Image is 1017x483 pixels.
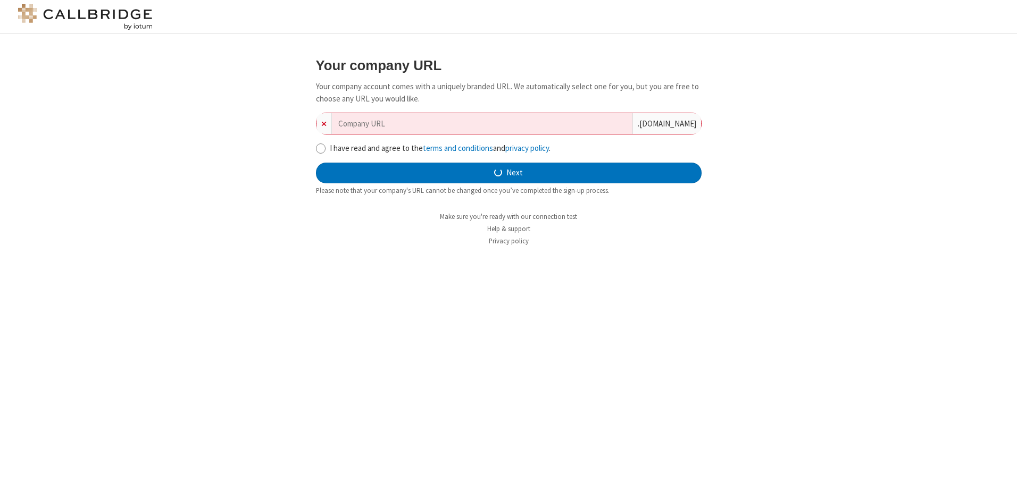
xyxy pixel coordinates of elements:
[487,224,530,233] a: Help & support
[423,143,493,153] a: terms and conditions
[632,113,701,134] div: . [DOMAIN_NAME]
[330,142,702,155] label: I have read and agree to the and .
[316,58,702,73] h3: Your company URL
[505,143,549,153] a: privacy policy
[440,212,577,221] a: Make sure you're ready with our connection test
[316,163,702,184] button: Next
[316,81,702,105] p: Your company account comes with a uniquely branded URL. We automatically select one for you, but ...
[16,4,154,30] img: logo@2x.png
[489,236,529,245] a: Privacy policy
[506,167,523,179] span: Next
[332,113,632,134] input: Company URL
[316,185,702,196] div: Please note that your company's URL cannot be changed once you’ve completed the sign-up process.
